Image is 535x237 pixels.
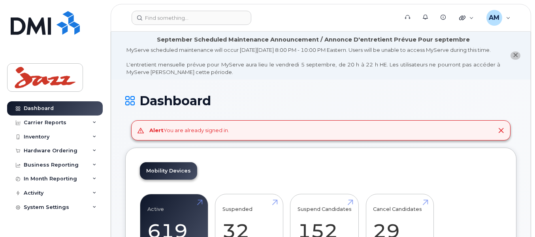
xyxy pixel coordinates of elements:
[126,46,500,76] div: MyServe scheduled maintenance will occur [DATE][DATE] 8:00 PM - 10:00 PM Eastern. Users will be u...
[149,127,164,133] strong: Alert
[157,36,470,44] div: September Scheduled Maintenance Announcement / Annonce D'entretient Prévue Pour septembre
[149,127,229,134] div: You are already signed in.
[511,51,520,60] button: close notification
[140,162,197,180] a: Mobility Devices
[125,94,516,108] h1: Dashboard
